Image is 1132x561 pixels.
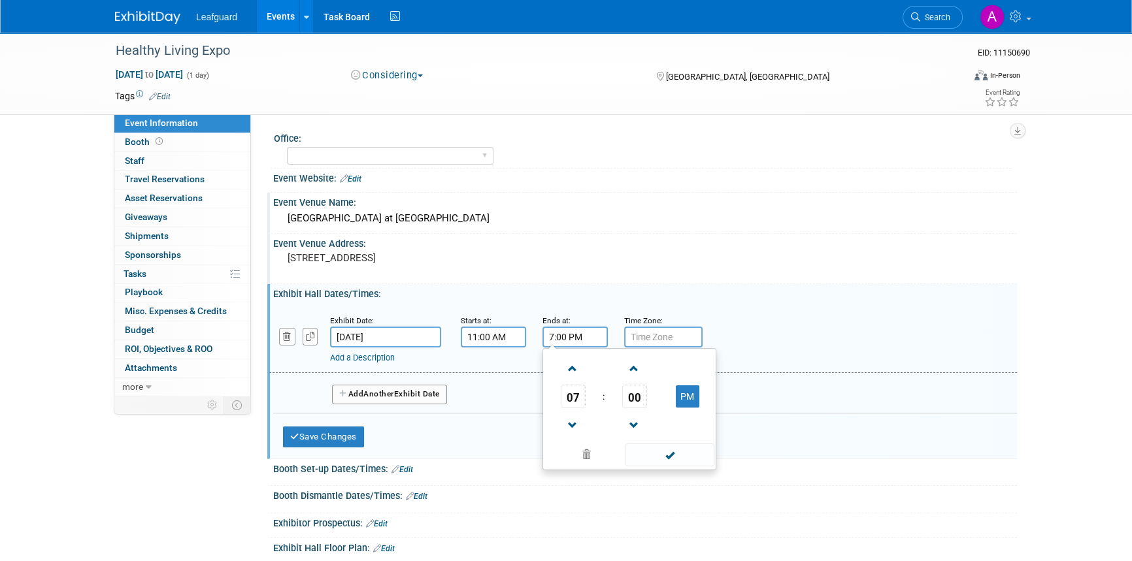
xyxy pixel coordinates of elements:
[461,327,526,347] input: Start Time
[201,396,224,413] td: Personalize Event Tab Strip
[273,538,1017,555] div: Exhibit Hall Floor Plan:
[542,316,571,325] small: Ends at:
[125,287,163,297] span: Playbook
[125,325,154,335] span: Budget
[122,381,143,392] span: more
[274,129,1011,145] div: Office:
[624,316,663,325] small: Time Zone:
[330,327,441,347] input: Date
[114,246,250,264] a: Sponsorships
[406,492,427,501] a: Edit
[542,327,608,347] input: End Time
[224,396,251,413] td: Toggle Event Tabs
[115,11,180,24] img: ExhibitDay
[273,168,1017,185] div: Event Website:
[114,133,250,152] a: Booth
[125,155,144,166] span: Staff
[124,268,146,279] span: Tasks
[625,447,715,465] a: Done
[366,519,388,528] a: Edit
[114,283,250,302] a: Playbook
[125,231,169,241] span: Shipments
[984,89,1020,96] div: Event Rating
[273,513,1017,530] div: Exhibitor Prospectus:
[622,408,647,441] a: Decrement Minute
[391,465,413,474] a: Edit
[461,316,491,325] small: Starts at:
[149,92,171,101] a: Edit
[622,385,647,408] span: Pick Minute
[125,249,181,260] span: Sponsorships
[114,208,250,227] a: Giveaways
[561,385,586,408] span: Pick Hour
[363,389,394,398] span: Another
[125,306,227,316] span: Misc. Expenses & Credits
[340,174,361,184] a: Edit
[273,193,1017,209] div: Event Venue Name:
[332,385,447,404] button: AddAnotherExhibit Date
[676,385,699,408] button: PM
[974,70,988,80] img: Format-Inperson.png
[561,351,586,385] a: Increment Hour
[273,284,1017,300] div: Exhibit Hall Dates/Times:
[114,170,250,189] a: Travel Reservations
[125,174,205,184] span: Travel Reservations
[114,359,250,377] a: Attachments
[330,353,395,362] a: Add a Description
[283,426,364,447] button: Save Changes
[143,69,156,80] span: to
[330,316,374,325] small: Exhibit Date:
[114,321,250,340] a: Budget
[283,208,1007,229] div: [GEOGRAPHIC_DATA] at [GEOGRAPHIC_DATA]
[980,5,1005,29] img: Arlene Duncan
[273,459,1017,476] div: Booth Set-up Dates/Times:
[114,302,250,321] a: Misc. Expenses & Credits
[990,71,1020,80] div: In-Person
[125,212,167,222] span: Giveaways
[111,39,943,63] div: Healthy Living Expo
[196,12,237,22] span: Leafguard
[665,72,829,82] span: [GEOGRAPHIC_DATA], [GEOGRAPHIC_DATA]
[114,378,250,396] a: more
[886,68,1020,88] div: Event Format
[622,351,647,385] a: Increment Minute
[125,344,212,354] span: ROI, Objectives & ROO
[288,252,569,264] pre: [STREET_ADDRESS]
[115,89,171,103] td: Tags
[114,189,250,208] a: Asset Reservations
[114,152,250,170] a: Staff
[125,136,165,147] span: Booth
[624,327,703,347] input: Time Zone
[114,265,250,283] a: Tasks
[125,193,203,203] span: Asset Reservations
[114,227,250,246] a: Shipments
[373,544,395,553] a: Edit
[600,385,607,408] td: :
[153,136,165,146] span: Booth not reserved yet
[903,6,963,29] a: Search
[346,69,428,82] button: Considering
[125,362,177,373] span: Attachments
[186,71,209,80] span: (1 day)
[920,12,950,22] span: Search
[114,340,250,359] a: ROI, Objectives & ROO
[125,118,198,128] span: Event Information
[978,48,1030,57] span: Event ID: 11150690
[114,114,250,133] a: Event Information
[273,234,1017,250] div: Event Venue Address:
[546,446,627,464] a: Clear selection
[561,408,586,441] a: Decrement Hour
[273,486,1017,503] div: Booth Dismantle Dates/Times:
[115,69,184,80] span: [DATE] [DATE]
